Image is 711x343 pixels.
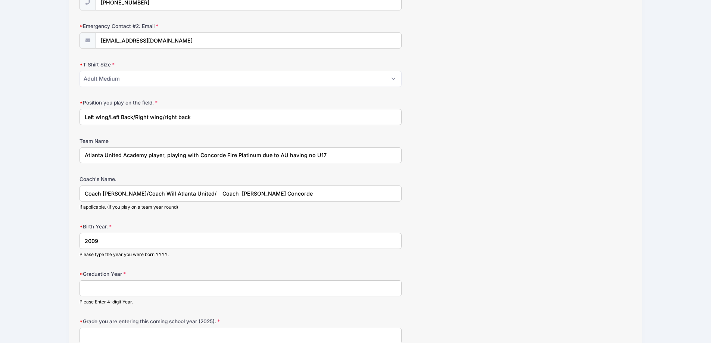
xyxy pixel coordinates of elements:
[79,22,263,30] label: Emergency Contact #2: Email
[96,32,402,49] input: email@email.com
[79,299,402,305] div: Please Enter 4-digit Year.
[79,270,263,278] label: Graduation Year
[79,175,263,183] label: Coach's Name.
[79,61,263,68] label: T Shirt Size
[79,99,263,106] label: Position you play on the field.
[79,251,402,258] div: Please type the year you were born YYYY.
[79,137,263,145] label: Team Name
[79,223,263,230] label: Birth Year.
[79,204,402,211] div: If applicable. (If you play on a team year round)
[79,318,263,325] label: Grade you are entering this coming school year (2025).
